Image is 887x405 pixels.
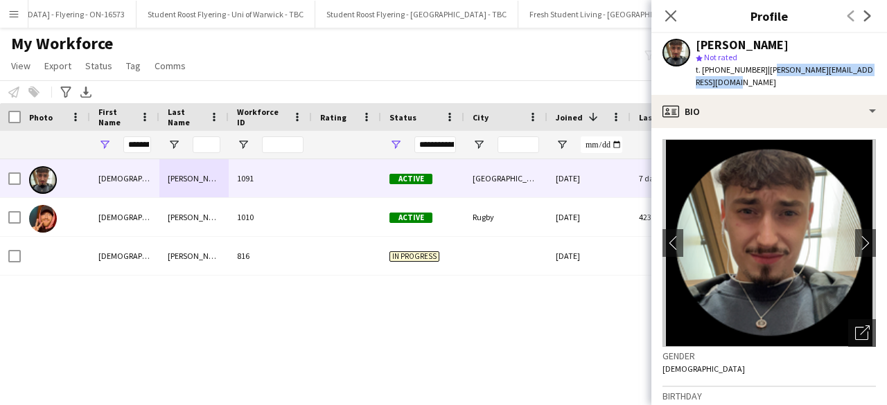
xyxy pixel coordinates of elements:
h3: Birthday [662,390,876,402]
div: [DATE] [547,159,631,197]
span: View [11,60,30,72]
div: [DEMOGRAPHIC_DATA] [90,198,159,236]
a: View [6,57,36,75]
span: Rating [320,112,346,123]
span: Active [389,174,432,184]
input: First Name Filter Input [123,136,151,153]
span: Export [44,60,71,72]
span: Last Name [168,107,204,127]
span: Photo [29,112,53,123]
img: Christian Snelgrove [29,166,57,194]
button: Open Filter Menu [168,138,180,151]
div: [GEOGRAPHIC_DATA] [464,159,547,197]
span: | [PERSON_NAME][EMAIL_ADDRESS][DOMAIN_NAME] [696,64,873,87]
span: Active [389,213,432,223]
span: City [473,112,489,123]
app-action-btn: Export XLSX [78,84,94,100]
input: Workforce ID Filter Input [262,136,304,153]
app-action-btn: Advanced filters [58,84,74,100]
input: City Filter Input [498,136,539,153]
a: Comms [149,57,191,75]
h3: Profile [651,7,887,25]
div: Rugby [464,198,547,236]
span: Joined [556,112,583,123]
div: [PERSON_NAME] [696,39,789,51]
a: Tag [121,57,146,75]
div: 423 days [631,198,714,236]
div: [PERSON_NAME] [159,159,229,197]
button: Student Roost Flyering - [GEOGRAPHIC_DATA] - TBC [315,1,518,28]
div: [DEMOGRAPHIC_DATA] [90,237,159,275]
span: Not rated [704,52,737,62]
img: Crew avatar or photo [662,139,876,347]
div: [DATE] [547,237,631,275]
div: [PERSON_NAME] [159,237,229,275]
div: 1091 [229,159,312,197]
div: Open photos pop-in [848,319,876,347]
div: [DATE] [547,198,631,236]
div: 7 days [631,159,714,197]
span: t. [PHONE_NUMBER] [696,64,768,75]
span: In progress [389,251,439,262]
span: Status [389,112,416,123]
h3: Gender [662,350,876,362]
span: Tag [126,60,141,72]
span: Status [85,60,112,72]
input: Joined Filter Input [581,136,622,153]
button: Open Filter Menu [98,138,111,151]
input: Last Name Filter Input [193,136,220,153]
div: Bio [651,95,887,128]
button: Student Roost Flyering - Uni of Warwick - TBC [137,1,315,28]
span: First Name [98,107,134,127]
button: Open Filter Menu [556,138,568,151]
span: [DEMOGRAPHIC_DATA] [662,363,745,374]
div: 816 [229,237,312,275]
button: Open Filter Menu [473,138,485,151]
span: Workforce ID [237,107,287,127]
div: 1010 [229,198,312,236]
img: CHRISTIAN DEERY [29,205,57,233]
span: Comms [155,60,186,72]
a: Export [39,57,77,75]
button: Open Filter Menu [389,138,402,151]
button: Fresh Student Living - [GEOGRAPHIC_DATA] - 00863 [518,1,721,28]
div: [DEMOGRAPHIC_DATA] [90,159,159,197]
div: [PERSON_NAME] [159,198,229,236]
span: My Workforce [11,33,113,54]
span: Last job [639,112,670,123]
a: Status [80,57,118,75]
button: Open Filter Menu [237,138,249,151]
